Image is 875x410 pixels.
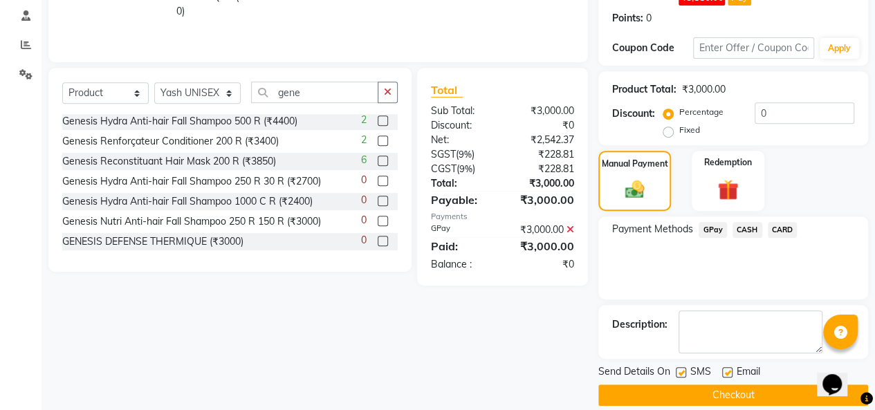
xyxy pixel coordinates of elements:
[737,364,760,382] span: Email
[612,11,643,26] div: Points:
[619,178,651,201] img: _cash.svg
[693,37,814,59] input: Enter Offer / Coupon Code
[502,223,584,237] div: ₹3,000.00
[431,211,574,223] div: Payments
[421,147,503,162] div: ( )
[733,222,762,238] span: CASH
[612,41,693,55] div: Coupon Code
[62,194,313,209] div: Genesis Hydra Anti-hair Fall Shampoo 1000 C R (₹2400)
[251,82,378,103] input: Search or Scan
[421,176,503,191] div: Total:
[699,222,727,238] span: GPay
[612,82,676,97] div: Product Total:
[502,133,584,147] div: ₹2,542.37
[421,192,503,208] div: Payable:
[361,233,367,248] span: 0
[421,238,503,254] div: Paid:
[361,153,367,167] span: 6
[502,176,584,191] div: ₹3,000.00
[62,234,243,249] div: GENESIS DEFENSE THERMIQUE (₹3000)
[459,163,472,174] span: 9%
[431,148,456,160] span: SGST
[361,113,367,127] span: 2
[62,134,279,149] div: Genesis Renforçateur Conditioner 200 R (₹3400)
[361,133,367,147] span: 2
[679,124,700,136] label: Fixed
[679,106,724,118] label: Percentage
[421,104,503,118] div: Sub Total:
[502,118,584,133] div: ₹0
[62,114,297,129] div: Genesis Hydra Anti-hair Fall Shampoo 500 R (₹4400)
[704,156,752,169] label: Redemption
[62,154,276,169] div: Genesis Reconstituant Hair Mask 200 R (₹3850)
[682,82,726,97] div: ₹3,000.00
[361,193,367,207] span: 0
[431,162,457,175] span: CGST
[431,83,463,97] span: Total
[598,384,868,406] button: Checkout
[768,222,798,238] span: CARD
[459,149,472,160] span: 9%
[62,214,321,229] div: Genesis Nutri Anti-hair Fall Shampoo 250 R 150 R (₹3000)
[421,162,503,176] div: ( )
[421,257,503,272] div: Balance :
[817,355,861,396] iframe: chat widget
[421,133,503,147] div: Net:
[502,147,584,162] div: ₹228.81
[612,106,655,121] div: Discount:
[502,257,584,272] div: ₹0
[502,238,584,254] div: ₹3,000.00
[690,364,711,382] span: SMS
[502,162,584,176] div: ₹228.81
[62,174,321,189] div: Genesis Hydra Anti-hair Fall Shampoo 250 R 30 R (₹2700)
[598,364,670,382] span: Send Details On
[502,192,584,208] div: ₹3,000.00
[612,317,667,332] div: Description:
[646,11,652,26] div: 0
[361,173,367,187] span: 0
[361,213,367,227] span: 0
[421,118,503,133] div: Discount:
[612,222,693,236] span: Payment Methods
[602,158,668,170] label: Manual Payment
[502,104,584,118] div: ₹3,000.00
[421,223,503,237] div: GPay
[711,177,745,203] img: _gift.svg
[820,38,859,59] button: Apply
